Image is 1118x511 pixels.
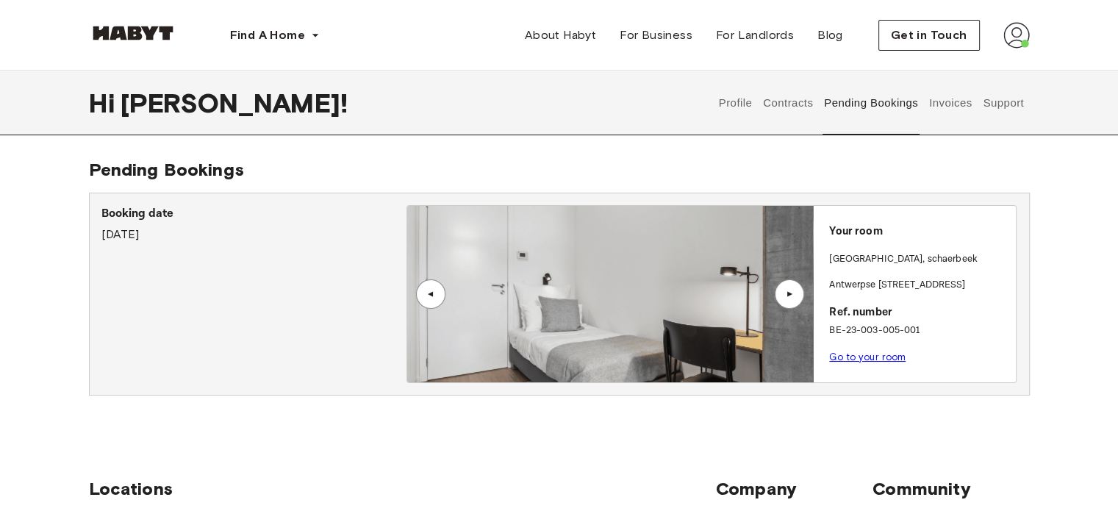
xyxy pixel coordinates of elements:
[423,290,438,299] div: ▲
[101,205,406,243] div: [DATE]
[782,290,797,299] div: ▲
[89,87,121,118] span: Hi
[218,21,332,50] button: Find A Home
[713,71,1029,135] div: user profile tabs
[829,278,1010,293] p: Antwerpse [STREET_ADDRESS]
[101,205,406,223] p: Booking date
[829,304,1010,321] p: Ref. number
[891,26,967,44] span: Get in Touch
[829,351,906,362] a: Go to your room
[89,159,244,180] span: Pending Bookings
[806,21,855,50] a: Blog
[89,478,716,500] span: Locations
[525,26,596,44] span: About Habyt
[717,71,754,135] button: Profile
[230,26,305,44] span: Find A Home
[121,87,348,118] span: [PERSON_NAME] !
[829,324,1010,338] p: BE-23-003-005-001
[716,478,872,500] span: Company
[829,224,1010,240] p: Your room
[608,21,704,50] a: For Business
[762,71,815,135] button: Contracts
[620,26,692,44] span: For Business
[407,206,813,382] img: Image of the room
[817,26,843,44] span: Blog
[89,26,177,40] img: Habyt
[829,252,978,267] p: [GEOGRAPHIC_DATA] , schaerbeek
[704,21,806,50] a: For Landlords
[981,71,1026,135] button: Support
[927,71,973,135] button: Invoices
[872,478,1029,500] span: Community
[716,26,794,44] span: For Landlords
[878,20,980,51] button: Get in Touch
[1003,22,1030,49] img: avatar
[513,21,608,50] a: About Habyt
[823,71,920,135] button: Pending Bookings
